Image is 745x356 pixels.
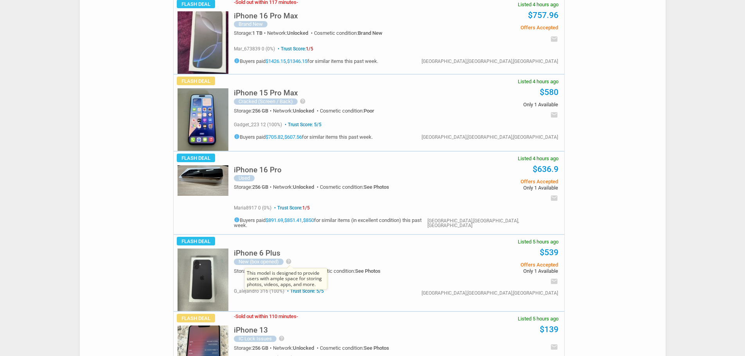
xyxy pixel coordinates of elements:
span: This model is designed to provide users with ample space for storing photos, videos, apps, and more. [244,268,327,290]
span: Offers Accepted [440,25,558,30]
span: Brand New [358,30,382,36]
div: New (box opened) [234,259,284,265]
span: 1 TB [252,30,262,36]
div: [GEOGRAPHIC_DATA],[GEOGRAPHIC_DATA],[GEOGRAPHIC_DATA] [422,59,558,64]
span: Trust Score: [276,46,313,52]
div: Network: [267,30,314,36]
div: Cosmetic condition: [320,108,374,113]
i: help [278,335,285,342]
i: help [300,98,306,104]
a: iPhone 16 Pro Max [234,14,298,20]
span: 1/5 [302,205,310,211]
img: s-l225.jpg [178,165,228,196]
h5: Buyers paid , , for similar items (in excellent condition) this past week. [234,217,427,228]
a: iPhone 13 [234,328,268,334]
div: Brand New [234,21,267,27]
span: maria8917 0 (0%) [234,205,271,211]
div: Storage: [234,184,273,190]
a: iPhone 15 Pro Max [234,91,298,97]
div: [GEOGRAPHIC_DATA],[GEOGRAPHIC_DATA],[GEOGRAPHIC_DATA] [422,135,558,140]
img: s-l225.jpg [178,249,228,311]
a: $580 [540,88,558,97]
i: email [550,111,558,119]
div: IC Lock Issues [234,336,276,342]
h5: Buyers paid , for similar items this past week. [234,58,378,64]
div: Cracked (Screen / Back) [234,98,298,105]
h5: iPhone 16 Pro [234,166,282,174]
a: $851.41 [284,217,302,223]
div: [GEOGRAPHIC_DATA],[GEOGRAPHIC_DATA],[GEOGRAPHIC_DATA] [427,218,558,228]
i: email [550,194,558,202]
a: $1426.15 [266,58,286,64]
span: See Photos [364,184,389,190]
span: Poor [364,108,374,114]
i: help [285,258,292,265]
div: Network: [273,108,320,113]
i: email [550,343,558,351]
span: Unlocked [293,345,314,351]
span: 1/5 [306,46,313,52]
i: email [550,277,558,285]
img: s-l225.jpg [178,11,228,74]
div: Storage: [234,268,273,274]
div: Cosmetic condition: [320,345,389,351]
span: 256 GB [252,184,268,190]
span: gadget_223 12 (100%) [234,122,282,127]
a: $636.9 [533,165,558,174]
h5: iPhone 15 Pro Max [234,89,298,97]
span: Unlocked [293,108,314,114]
span: Trust Score: [273,205,310,211]
a: $757.96 [528,11,558,20]
span: Listed 5 hours ago [518,239,558,244]
h5: iPhone 13 [234,326,268,334]
span: Only 1 Available [440,102,558,107]
span: 256 GB [252,345,268,351]
h5: iPhone 16 Pro Max [234,12,298,20]
span: Offers Accepted [440,262,558,267]
span: Trust Score: 5/5 [283,122,321,127]
div: Cosmetic condition: [311,268,381,274]
span: See Photos [355,268,381,274]
span: Flash Deal [177,314,215,322]
i: info [234,134,240,140]
span: Listed 5 hours ago [518,316,558,321]
a: $891.69 [266,217,283,223]
a: $607.56 [284,134,302,140]
span: Offers Accepted [440,179,558,184]
div: Used [234,175,255,181]
span: Listed 4 hours ago [518,2,558,7]
span: g_alejandro 316 (100%) [234,288,284,294]
span: Only 1 Available [440,185,558,190]
div: Cosmetic condition: [320,184,389,190]
div: Network: [273,345,320,351]
a: $1346.15 [287,58,307,64]
div: [GEOGRAPHIC_DATA],[GEOGRAPHIC_DATA],[GEOGRAPHIC_DATA] [422,291,558,295]
span: mar_673839 0 (0%) [234,46,275,52]
div: Storage: [234,30,267,36]
i: email [550,35,558,43]
div: Cosmetic condition: [314,30,382,36]
div: Storage: [234,108,273,113]
h5: Buyers paid , for similar items this past week. [234,134,373,140]
span: - [296,313,298,319]
div: Network: [273,184,320,190]
div: Storage: [234,345,273,351]
span: Flash Deal [177,154,215,162]
span: - [234,313,235,319]
span: Flash Deal [177,237,215,245]
span: Trust Score: 5/5 [285,288,324,294]
span: Unlocked [293,184,314,190]
span: 256 GB [252,108,268,114]
a: iPhone 16 Pro [234,168,282,174]
img: s-l225.jpg [178,88,228,151]
span: See Photos [364,345,389,351]
span: Listed 4 hours ago [518,79,558,84]
a: $139 [540,325,558,334]
a: iPhone 6 Plus [234,251,280,257]
span: Only 1 Available [440,268,558,274]
span: Unlocked [287,30,308,36]
span: Listed 4 hours ago [518,156,558,161]
a: $850 [303,217,314,223]
h3: Sold out within 110 minutes [234,314,298,319]
a: $539 [540,248,558,257]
